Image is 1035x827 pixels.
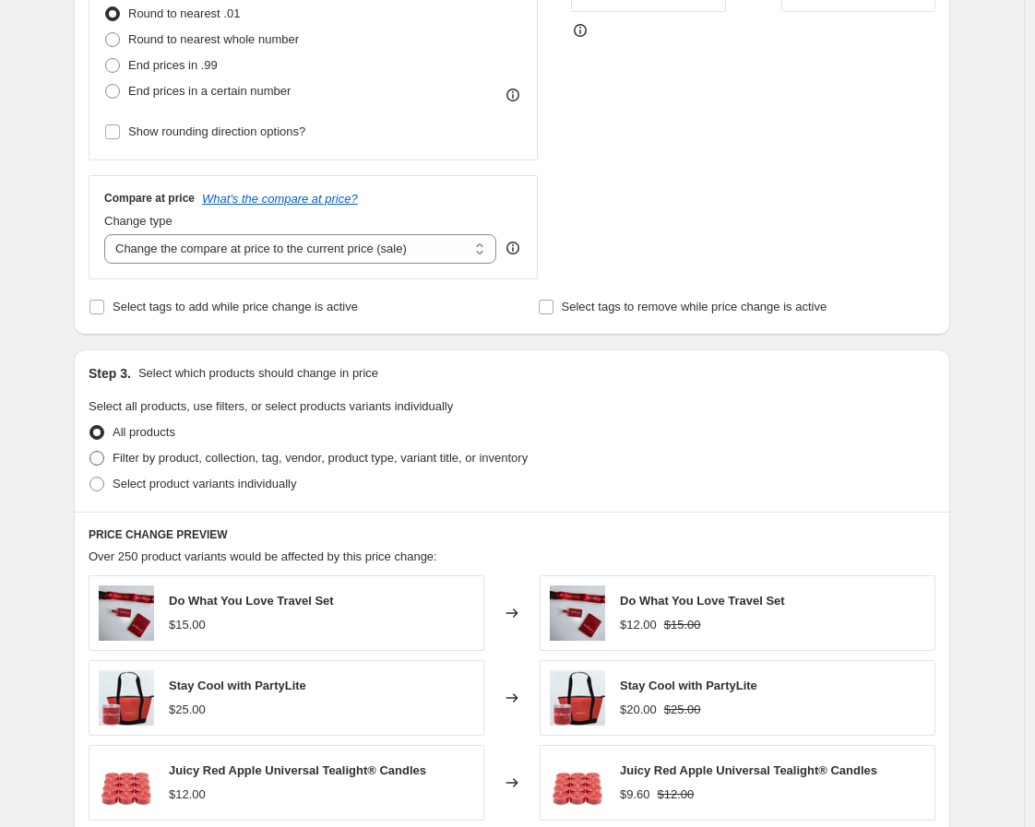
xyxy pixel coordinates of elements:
img: fh20_v041101_b_s7_1_80x.png [99,755,154,810]
span: Do What You Love Travel Set [620,594,785,608]
div: help [504,239,522,257]
div: $12.00 [620,616,657,634]
span: Change type [104,214,172,228]
span: Filter by product, collection, tag, vendor, product type, variant title, or inventory [113,451,528,465]
span: Select tags to add while price change is active [113,300,358,313]
span: End prices in .99 [128,58,218,72]
span: Select tags to remove while price change is active [562,300,827,313]
strike: $15.00 [664,616,701,634]
button: What's the compare at price? [202,192,358,206]
strike: $12.00 [658,786,695,804]
span: Stay Cool with PartyLite [169,679,306,692]
span: Round to nearest whole number [128,32,299,46]
span: Stay Cool with PartyLite [620,679,757,692]
div: $25.00 [169,701,206,719]
img: new_affiliate_enrollment_offer_may_2021_80x.png [99,670,154,726]
span: End prices in a certain number [128,84,291,98]
div: $9.60 [620,786,650,804]
img: 910550_80x.jpg [99,585,154,641]
span: Juicy Red Apple Universal Tealight® Candles [169,763,426,777]
span: Select all products, use filters, or select products variants individually [89,399,453,413]
img: 910550_80x.jpg [550,585,605,641]
div: $20.00 [620,701,657,719]
img: fh20_v041101_b_s7_1_80x.png [550,755,605,810]
strike: $25.00 [664,701,701,719]
span: Select product variants individually [113,477,296,490]
div: $15.00 [169,616,206,634]
span: Do What You Love Travel Set [169,594,334,608]
p: Select which products should change in price [138,364,378,383]
div: $12.00 [169,786,206,804]
span: Show rounding direction options? [128,124,305,138]
h2: Step 3. [89,364,131,383]
h3: Compare at price [104,191,195,206]
h6: PRICE CHANGE PREVIEW [89,527,935,542]
span: Round to nearest .01 [128,6,240,20]
img: new_affiliate_enrollment_offer_may_2021_80x.png [550,670,605,726]
span: Over 250 product variants would be affected by this price change: [89,549,437,563]
span: All products [113,425,175,439]
span: Juicy Red Apple Universal Tealight® Candles [620,763,877,777]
